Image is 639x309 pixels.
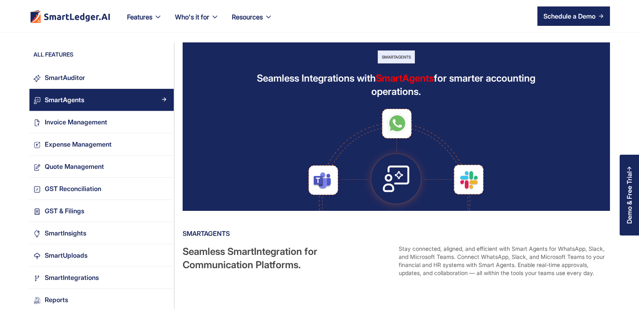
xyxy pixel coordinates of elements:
a: SmartUploadsArrow Right Blue [29,244,174,267]
div: Seamless SmartIntegration for Communication Platforms. [183,245,392,277]
div: SmartAuditor [45,72,85,83]
img: Arrow Right Blue [162,164,167,168]
a: home [29,10,111,23]
a: SmartAuditorArrow Right Blue [29,67,174,89]
div: Invoice Management [45,117,107,128]
div: Schedule a Demo [543,11,595,21]
img: Arrow Right Blue [162,97,167,102]
div: Seamless Integrations with for smarter accounting operations. [250,71,543,98]
img: Arrow Right Blue [162,275,167,280]
div: SmartAgents [378,50,415,63]
a: Schedule a Demo [537,6,610,26]
div: GST Reconciliation [45,183,101,194]
div: GST & Filings [45,206,84,217]
span: SmartAgents [376,72,434,84]
a: SmartIntegrationsArrow Right Blue [29,267,174,289]
div: Stay connected, aligned, and efficient with Smart Agents for WhatsApp, Slack, and Microsoft Teams... [399,245,608,277]
div: SmartIntegrations [45,272,99,283]
img: Arrow Right Blue [162,119,167,124]
div: Who's it for [169,11,225,32]
img: arrow right icon [599,14,604,19]
div: Features [127,11,152,23]
div: Features [121,11,169,32]
div: Demo & Free Trial [626,171,633,224]
img: Arrow Right Blue [162,297,167,302]
div: ALL FEATURES [29,50,174,63]
a: GST & FilingsArrow Right Blue [29,200,174,222]
a: Quote ManagementArrow Right Blue [29,156,174,178]
img: Arrow Right Blue [162,186,167,191]
a: SmartAgentsArrow Right Blue [29,89,174,111]
div: Quote Management [45,161,104,172]
img: Arrow Right Blue [162,208,167,213]
div: Expense Management [45,139,112,150]
div: SmartInsights [45,228,86,239]
img: Arrow Right Blue [162,252,167,257]
div: Resources [232,11,263,23]
div: Reports [45,294,68,305]
a: Expense ManagementArrow Right Blue [29,133,174,156]
img: Arrow Right Blue [162,230,167,235]
div: SmartUploads [45,250,87,261]
div: SmartAgents [45,95,84,105]
div: Who's it for [175,11,209,23]
a: GST ReconciliationArrow Right Blue [29,178,174,200]
img: Arrow Right Blue [162,75,167,80]
img: footer logo [29,10,111,23]
div: Resources [225,11,279,32]
a: Invoice ManagementArrow Right Blue [29,111,174,133]
div: SmartAgents [183,227,608,240]
a: SmartInsightsArrow Right Blue [29,222,174,244]
img: Arrow Right Blue [162,141,167,146]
